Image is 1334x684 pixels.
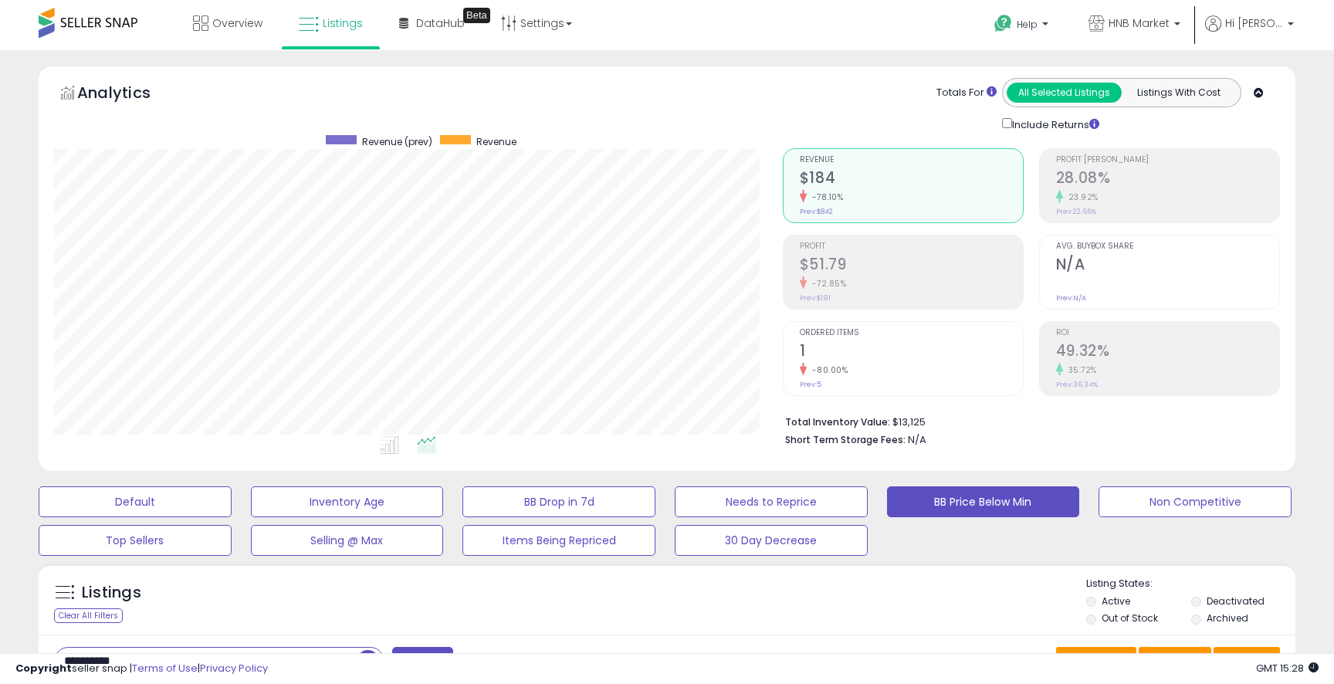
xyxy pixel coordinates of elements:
div: Clear All Filters [54,608,123,623]
b: Short Term Storage Fees: [785,433,906,446]
div: Include Returns [990,115,1118,133]
span: Profit [800,242,1023,251]
button: Top Sellers [39,525,232,556]
span: Overview [212,15,262,31]
span: Revenue [476,135,516,148]
strong: Copyright [15,661,72,676]
div: Totals For [936,86,997,100]
button: Items Being Repriced [462,525,655,556]
label: Out of Stock [1102,611,1158,625]
i: Get Help [994,14,1013,33]
h2: 1 [800,342,1023,363]
button: Default [39,486,232,517]
span: N/A [908,432,926,447]
small: Prev: 22.66% [1056,207,1096,216]
span: Listings [323,15,363,31]
div: seller snap | | [15,662,268,676]
h2: 28.08% [1056,169,1279,190]
button: Save View [1056,647,1136,673]
button: Filters [392,647,452,674]
p: Listing States: [1086,577,1295,591]
button: Listings With Cost [1121,83,1236,103]
span: Revenue [800,156,1023,164]
li: $13,125 [785,411,1268,430]
h2: $51.79 [800,256,1023,276]
small: Prev: $842 [800,207,833,216]
button: BB Drop in 7d [462,486,655,517]
button: Columns [1139,647,1211,673]
button: All Selected Listings [1007,83,1122,103]
button: BB Price Below Min [887,486,1080,517]
small: -80.00% [807,364,848,376]
h5: Listings [82,582,141,604]
small: Prev: 5 [800,380,821,389]
span: Help [1017,18,1038,31]
button: 30 Day Decrease [675,525,868,556]
h5: Analytics [77,82,181,107]
span: DataHub [416,15,465,31]
h2: $184 [800,169,1023,190]
small: 23.92% [1063,191,1099,203]
a: Hi [PERSON_NAME] [1205,15,1294,50]
span: Columns [1149,652,1197,668]
span: Revenue (prev) [362,135,432,148]
span: Profit [PERSON_NAME] [1056,156,1279,164]
span: HNB Market [1109,15,1170,31]
small: 35.72% [1063,364,1097,376]
label: Archived [1207,611,1248,625]
button: Inventory Age [251,486,444,517]
label: Deactivated [1207,594,1265,608]
button: Actions [1214,647,1280,673]
span: 2025-09-15 15:28 GMT [1256,661,1319,676]
button: Needs to Reprice [675,486,868,517]
div: Tooltip anchor [463,8,490,23]
a: Help [982,2,1064,50]
small: Prev: $191 [800,293,831,303]
small: -78.10% [807,191,844,203]
b: Total Inventory Value: [785,415,890,428]
button: Non Competitive [1099,486,1292,517]
span: ROI [1056,329,1279,337]
span: Hi [PERSON_NAME] [1225,15,1283,31]
h2: 49.32% [1056,342,1279,363]
small: -72.85% [807,278,847,290]
span: Ordered Items [800,329,1023,337]
h2: N/A [1056,256,1279,276]
label: Active [1102,594,1130,608]
button: Selling @ Max [251,525,444,556]
small: Prev: 36.34% [1056,380,1098,389]
small: Prev: N/A [1056,293,1086,303]
span: Avg. Buybox Share [1056,242,1279,251]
